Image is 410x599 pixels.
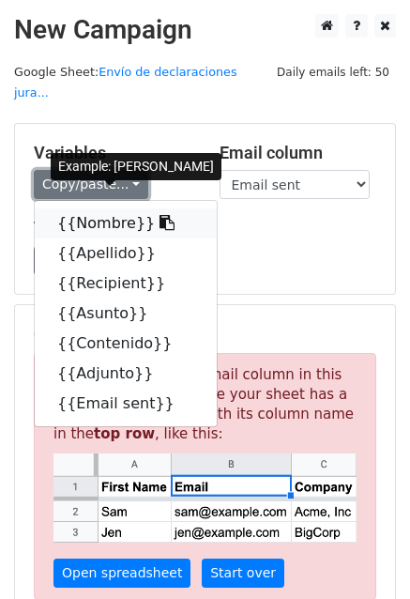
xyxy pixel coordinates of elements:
[220,143,377,163] h5: Email column
[35,238,217,269] a: {{Apellido}}
[14,14,396,46] h2: New Campaign
[94,425,155,442] strong: top row
[34,143,191,163] h5: Variables
[35,208,217,238] a: {{Nombre}}
[35,269,217,299] a: {{Recipient}}
[270,62,396,83] span: Daily emails left: 50
[270,65,396,79] a: Daily emails left: 50
[34,353,376,599] p: We couldn't find the email column in this sheet. Please make sure your sheet has a column named w...
[35,299,217,329] a: {{Asunto}}
[202,559,284,588] a: Start over
[35,359,217,389] a: {{Adjunto}}
[53,453,357,542] img: google_sheets_email_column-fe0440d1484b1afe603fdd0efe349d91248b687ca341fa437c667602712cb9b1.png
[35,329,217,359] a: {{Contenido}}
[14,65,237,100] a: Envío de declaraciones jura...
[34,170,148,199] a: Copy/paste...
[35,389,217,419] a: {{Email sent}}
[316,509,410,599] iframe: Chat Widget
[51,153,221,180] div: Example: [PERSON_NAME]
[316,509,410,599] div: Widget de chat
[53,559,190,588] a: Open spreadsheet
[14,65,237,100] small: Google Sheet:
